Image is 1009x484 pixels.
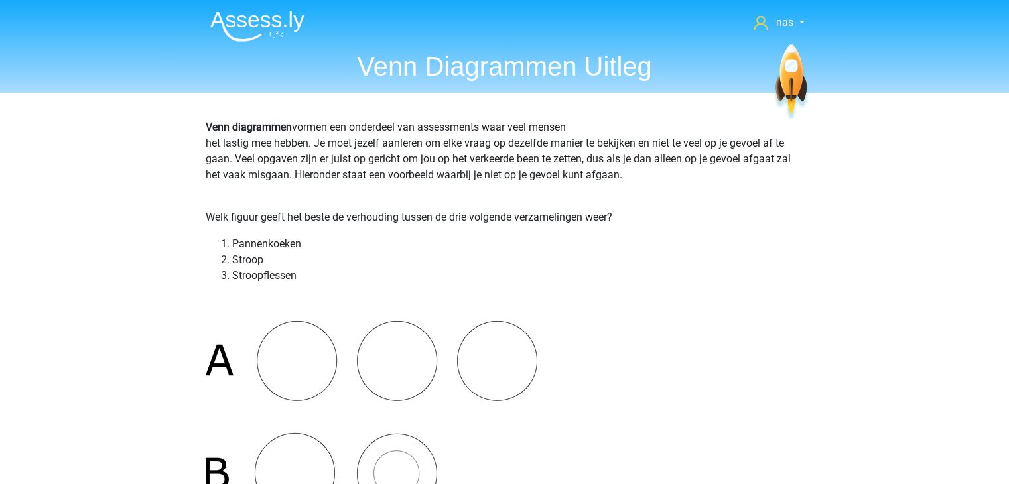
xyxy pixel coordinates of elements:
p: vormen een onderdeel van assessments waar veel mensen het lastig mee hebben. Je moet jezelf aanle... [206,119,804,199]
li: Stroop [232,252,804,268]
li: Pannenkoeken [232,236,804,252]
img: Assessly [210,11,304,42]
span: nas [776,16,793,29]
a: nas [748,15,809,30]
h1: Venn Diagrammen Uitleg [200,50,810,82]
img: spaceship.7d73109d6933.svg [773,44,809,122]
b: Venn diagrammen [206,121,292,133]
p: Welk figuur geeft het beste de verhouding tussen de drie volgende verzamelingen weer? [206,210,804,225]
li: Stroopflessen [232,268,804,284]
